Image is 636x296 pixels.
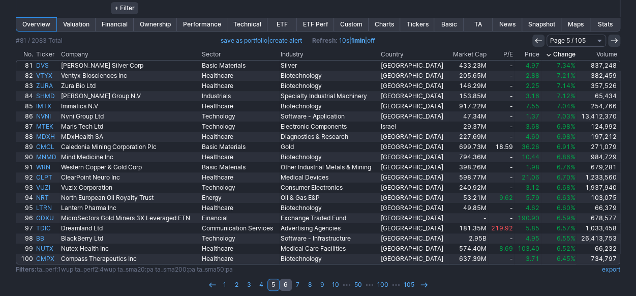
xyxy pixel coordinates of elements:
a: BB [35,233,59,244]
a: Nutex Health Inc [59,244,200,254]
a: DVS [35,61,59,71]
a: 103,075 [577,193,619,203]
a: Other Industrial Metals & Mining [279,162,379,172]
a: 26,413,753 [577,233,619,244]
a: Maps [561,18,590,31]
a: Biotechnology [279,203,379,213]
span: 36.26 [522,143,539,151]
a: [GEOGRAPHIC_DATA] [379,213,448,223]
a: 3.16 [514,91,541,101]
a: 3.12 [514,183,541,193]
a: 205.65M [449,71,488,81]
a: 382,459 [577,71,619,81]
a: [GEOGRAPHIC_DATA] [379,61,448,71]
a: [GEOGRAPHIC_DATA] [379,203,448,213]
a: 6.59% [541,213,577,223]
a: LTRN [35,203,59,213]
a: 49.85M [449,203,488,213]
a: Industrials [200,91,280,101]
a: Basic Materials [200,142,280,152]
a: [GEOGRAPHIC_DATA] [379,101,448,111]
a: 197,212 [577,132,619,142]
a: Zura Bio Ltd [59,81,200,91]
a: 6.60% [541,203,577,213]
span: 1.37 [526,112,539,120]
span: 6.98% [556,123,575,130]
a: [GEOGRAPHIC_DATA] [379,254,448,264]
a: Healthcare [200,203,280,213]
a: Performance [177,18,227,31]
a: MTEK [35,122,59,132]
a: 5 [267,279,280,291]
a: - [488,111,514,122]
a: Technical [227,18,267,31]
span: + Filter [114,3,135,13]
a: 84 [16,91,34,101]
a: 7.14% [541,81,577,91]
a: - [488,203,514,213]
a: Biotechnology [279,101,379,111]
span: 7.34% [556,62,575,69]
a: Ventyx Biosciences Inc [59,71,200,81]
a: 1,033,458 [577,223,619,233]
a: [GEOGRAPHIC_DATA] [379,71,448,81]
span: 4.97 [526,62,539,69]
a: 6.45% [541,254,577,264]
a: Specialty Industrial Machinery [279,91,379,101]
a: 18.59 [488,142,514,152]
span: 6.63% [556,194,575,201]
a: 82 [16,71,34,81]
a: 1.98 [514,162,541,172]
a: 9 [316,279,328,291]
a: Dreamland Ltd [59,223,200,233]
a: 1.37 [514,111,541,122]
a: - [488,254,514,264]
span: 2.25 [526,82,539,90]
a: export [602,265,620,273]
a: 6.68% [541,183,577,193]
a: WRN [35,162,59,172]
a: Financial [96,18,134,31]
a: 2.95B [449,233,488,244]
span: 6.45% [556,255,575,262]
a: 3 [243,279,255,291]
a: 66,232 [577,244,619,254]
span: 3.12 [526,184,539,191]
a: 87 [16,122,34,132]
a: - [488,61,514,71]
b: 5 [271,279,275,291]
a: 50 [351,279,366,291]
a: - [488,101,514,111]
a: VTYX [35,71,59,81]
a: 984,729 [577,152,619,162]
a: Healthcare [200,152,280,162]
a: Healthcare [200,172,280,183]
a: Gold [279,142,379,152]
a: Lantern Pharma Inc [59,203,200,213]
a: Custom [334,18,369,31]
a: North European Oil Royalty Trust [59,193,200,203]
a: - [488,183,514,193]
a: 6.52% [541,244,577,254]
a: 98 [16,233,34,244]
a: Snapshot [522,18,561,31]
a: 124,992 [577,122,619,132]
a: 917.22M [449,101,488,111]
a: create alert [269,37,302,44]
span: 4.62 [526,204,539,212]
a: News [493,18,522,31]
span: 190.90 [518,214,539,222]
a: BlackBerry Ltd [59,233,200,244]
a: 7.03% [541,111,577,122]
a: 100 [16,254,34,264]
a: 96 [16,213,34,223]
a: 21.06 [514,172,541,183]
a: 240.92M [449,183,488,193]
a: 6.98% [541,132,577,142]
a: 1min [351,37,365,44]
a: 10.44 [514,152,541,162]
span: 6.55% [556,234,575,242]
a: - [449,213,488,223]
a: Ownership [134,18,177,31]
span: 4.60 [526,133,539,140]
